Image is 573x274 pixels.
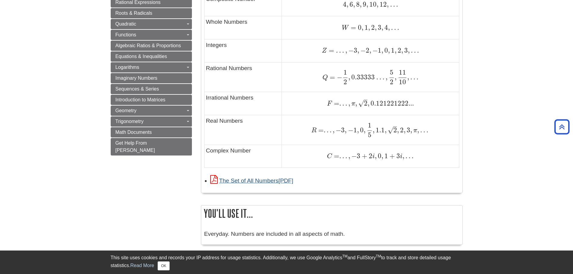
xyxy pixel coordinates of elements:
[392,0,395,8] span: .
[353,126,357,134] span: 1
[404,126,405,134] span: ,
[364,99,368,107] span: 2
[111,95,192,105] a: Introduction to Matrices
[388,152,395,160] span: +
[111,73,192,83] a: Imaginary Numbers
[328,126,331,134] span: .
[357,152,360,160] span: 3
[341,99,344,107] span: .
[116,54,167,59] span: Equations & Inequalities
[388,46,390,54] span: ,
[364,126,365,134] span: ,
[368,0,377,8] span: 10
[111,30,192,40] a: Functions
[327,46,334,54] span: =
[377,23,381,32] span: 3
[376,254,381,258] sup: TM
[363,23,368,32] span: 1
[204,230,459,239] p: Everyday. Numbers are included in all aspects of math.
[335,73,342,81] span: −
[111,106,192,116] a: Geometry
[116,119,144,124] span: Trigonometry
[311,127,316,134] span: R
[366,0,368,8] span: ,
[334,126,341,134] span: −
[332,99,339,107] span: =
[381,23,383,32] span: ,
[401,46,403,54] span: ,
[322,74,328,81] span: Q
[116,11,152,16] span: Roots & Radicals
[368,23,370,32] span: ,
[395,73,396,81] span: ,
[331,126,334,134] span: ,
[387,0,389,8] span: ,
[204,115,282,145] td: Real Numbers
[339,152,341,160] span: .
[111,138,192,155] a: Get Help From [PERSON_NAME]
[399,68,406,76] span: 11
[357,46,359,54] span: ,
[358,99,364,107] span: √
[347,0,348,8] span: ,
[357,126,359,134] span: ,
[332,152,339,160] span: =
[390,68,393,76] span: 5
[350,152,357,160] span: −
[116,86,159,91] span: Sequences & Series
[383,152,388,160] span: 1
[350,73,375,81] span: 0.33333
[384,73,387,81] span: ,
[116,32,136,37] span: Functions
[368,121,371,129] span: 1
[371,46,378,54] span: −
[116,65,139,70] span: Logarithms
[383,23,388,32] span: 4
[390,78,393,86] span: 2
[417,126,419,134] span: ,
[341,152,344,160] span: .
[388,23,390,32] span: ,
[373,126,374,134] span: ,
[327,153,332,160] span: C
[204,39,282,63] td: Integers
[395,0,398,8] span: .
[111,84,192,94] a: Sequences & Series
[359,46,366,54] span: −
[328,73,335,81] span: =
[378,46,381,54] span: 1
[116,97,165,102] span: Introduction to Matrices
[347,99,350,107] span: ,
[348,73,350,81] span: ,
[369,99,414,107] span: 0.121221222...
[356,23,362,32] span: 0
[347,152,350,160] span: ,
[349,23,356,32] span: =
[204,92,282,115] td: Irrational Numbers
[130,263,154,268] a: Read More
[405,126,410,134] span: 3
[111,41,192,51] a: Algebraic Ratios & Proportions
[370,23,375,32] span: 2
[402,152,404,160] span: ,
[381,152,383,160] span: ,
[344,152,347,160] span: .
[345,126,347,134] span: ,
[368,131,371,139] span: 5
[111,19,192,29] a: Quadratic
[116,140,155,153] span: Get Help From [PERSON_NAME]
[390,46,395,54] span: 1
[397,126,399,134] span: ,
[347,46,354,54] span: −
[404,152,414,160] span: …
[111,116,192,127] a: Trigonometry
[204,16,282,39] td: Whole Numbers
[322,48,327,54] span: Z
[111,254,463,270] div: This site uses cookies and records your IP address for usage statistics. Additionally, we use Goo...
[324,126,325,134] span: .
[393,126,397,134] span: 2
[355,99,357,107] span: ,
[374,126,385,134] span: 1.1
[400,153,402,160] span: i
[316,126,324,134] span: =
